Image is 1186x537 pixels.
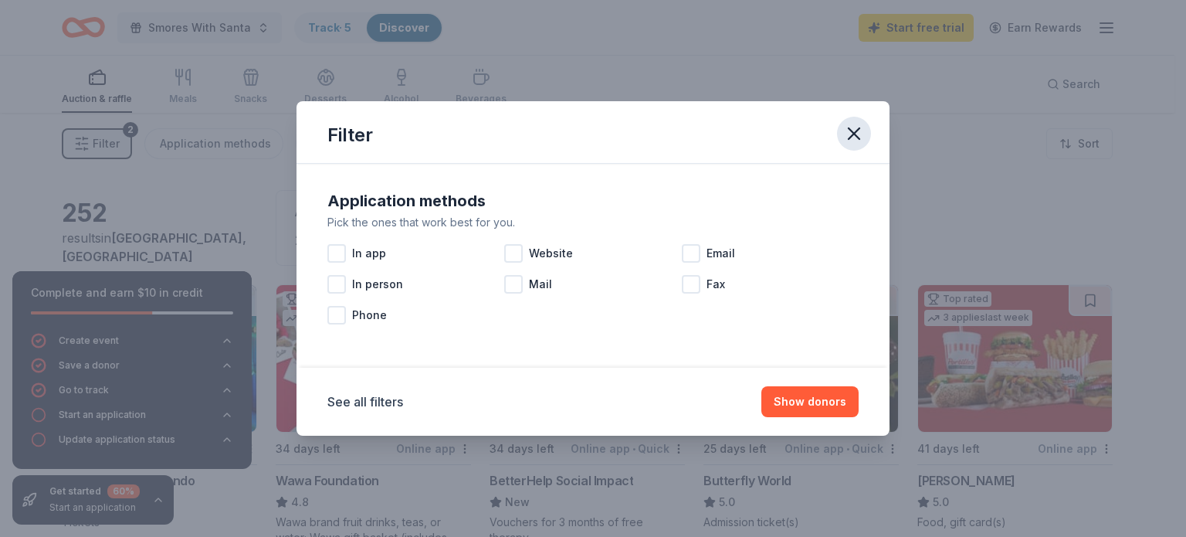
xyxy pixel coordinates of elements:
div: Application methods [327,189,859,213]
span: In app [352,244,386,263]
span: In person [352,275,403,294]
button: See all filters [327,393,403,411]
span: Phone [352,306,387,325]
div: Pick the ones that work best for you. [327,213,859,232]
div: Filter [327,123,373,148]
span: Fax [707,275,725,294]
span: Email [707,244,735,263]
span: Mail [529,275,552,294]
button: Show donors [761,386,859,417]
span: Website [529,244,573,263]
